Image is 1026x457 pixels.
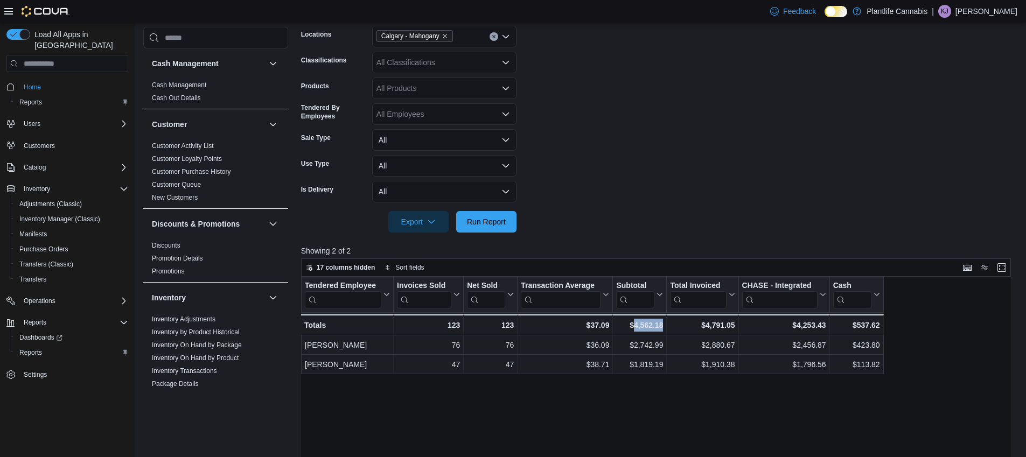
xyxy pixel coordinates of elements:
[616,281,654,291] div: Subtotal
[397,319,460,332] div: 123
[833,339,880,352] div: $423.80
[955,5,1017,18] p: [PERSON_NAME]
[521,281,601,291] div: Transaction Average
[616,281,663,308] button: Subtotal
[19,182,128,195] span: Inventory
[501,110,510,118] button: Open list of options
[15,213,104,226] a: Inventory Manager (Classic)
[2,79,132,94] button: Home
[742,281,817,291] div: CHASE - Integrated
[467,339,514,352] div: 76
[317,263,375,272] span: 17 columns hidden
[301,30,332,39] label: Locations
[15,198,128,210] span: Adjustments (Classic)
[616,358,663,371] div: $1,819.19
[381,31,439,41] span: Calgary - Mahogany
[742,358,826,371] div: $1,796.56
[467,216,506,227] span: Run Report
[15,96,46,109] a: Reports
[19,316,51,329] button: Reports
[395,263,424,272] span: Sort fields
[152,328,240,336] a: Inventory by Product Historical
[15,198,86,210] a: Adjustments (Classic)
[833,358,880,371] div: $113.82
[2,116,132,131] button: Users
[267,291,280,304] button: Inventory
[15,273,51,286] a: Transfers
[152,81,206,89] a: Cash Management
[19,316,128,329] span: Reports
[2,367,132,382] button: Settings
[521,339,609,352] div: $36.09
[19,139,128,152] span: Customers
[24,142,55,150] span: Customers
[301,82,329,90] label: Products
[152,379,199,388] span: Package Details
[143,139,288,208] div: Customer
[833,319,880,332] div: $537.62
[456,211,517,233] button: Run Report
[388,211,449,233] button: Export
[670,281,735,308] button: Total Invoiced
[19,348,42,357] span: Reports
[305,281,390,308] button: Tendered Employee
[938,5,951,18] div: Kessa Jardine
[305,339,390,352] div: [PERSON_NAME]
[15,228,51,241] a: Manifests
[301,185,333,194] label: Is Delivery
[978,261,991,274] button: Display options
[152,58,219,69] h3: Cash Management
[11,212,132,227] button: Inventory Manager (Classic)
[152,142,214,150] a: Customer Activity List
[766,1,820,22] a: Feedback
[152,341,242,349] a: Inventory On Hand by Package
[616,281,654,308] div: Subtotal
[376,30,453,42] span: Calgary - Mahogany
[501,58,510,67] button: Open list of options
[397,339,460,352] div: 76
[397,281,451,308] div: Invoices Sold
[825,6,847,17] input: Dark Mode
[15,273,128,286] span: Transfers
[19,182,54,195] button: Inventory
[152,268,185,275] a: Promotions
[267,217,280,230] button: Discounts & Promotions
[152,180,201,189] span: Customer Queue
[19,117,128,130] span: Users
[305,281,381,291] div: Tendered Employee
[152,181,201,188] a: Customer Queue
[267,118,280,131] button: Customer
[19,80,128,93] span: Home
[490,32,498,41] button: Clear input
[15,96,128,109] span: Reports
[521,319,609,332] div: $37.09
[24,297,55,305] span: Operations
[302,261,380,274] button: 17 columns hidden
[305,281,381,308] div: Tendered Employee
[521,281,609,308] button: Transaction Average
[867,5,927,18] p: Plantlife Cannabis
[15,243,128,256] span: Purchase Orders
[152,155,222,163] a: Customer Loyalty Points
[152,168,231,175] a: Customer Purchase History
[15,258,78,271] a: Transfers (Classic)
[372,181,517,202] button: All
[143,79,288,109] div: Cash Management
[301,56,347,65] label: Classifications
[2,138,132,153] button: Customers
[11,345,132,360] button: Reports
[152,219,264,229] button: Discounts & Promotions
[15,258,128,271] span: Transfers (Classic)
[19,81,45,94] a: Home
[15,346,46,359] a: Reports
[15,213,128,226] span: Inventory Manager (Classic)
[30,29,128,51] span: Load All Apps in [GEOGRAPHIC_DATA]
[24,185,50,193] span: Inventory
[2,160,132,175] button: Catalog
[301,103,368,121] label: Tendered By Employees
[833,281,871,291] div: Cash
[467,281,514,308] button: Net Sold
[397,281,460,308] button: Invoices Sold
[11,227,132,242] button: Manifests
